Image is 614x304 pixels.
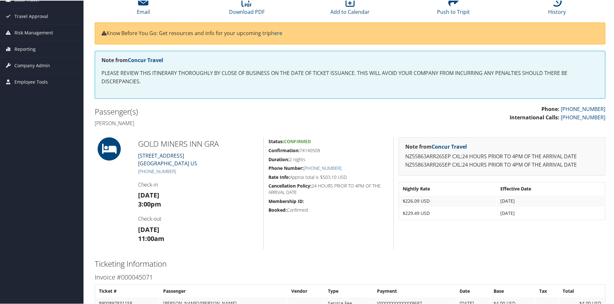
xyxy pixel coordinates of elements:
h5: 24 HOURS PRIOR TO 4PM OF THE ARRIVAL DATE [268,182,389,195]
td: $229.49 USD [399,207,496,218]
h2: Passenger(s) [95,106,345,116]
a: [PHONE_NUMBER] [561,113,605,120]
th: Type [325,285,373,296]
p: Know Before You Go: Get resources and info for your upcoming trip [101,29,599,37]
span: Travel Approval [14,8,48,24]
a: [PHONE_NUMBER] [138,168,176,174]
a: Concur Travel [128,56,163,63]
h3: Invoice #000045071 [95,272,605,281]
strong: Cancellation Policy: [268,182,311,188]
a: [STREET_ADDRESS][GEOGRAPHIC_DATA] US [138,152,197,166]
th: Nightly Rate [399,182,496,194]
h5: 2 nights [268,156,389,162]
strong: Note from [405,143,467,150]
h4: [PERSON_NAME] [95,119,345,126]
a: here [271,29,282,36]
strong: [DATE] [138,190,159,199]
td: $226.09 USD [399,195,496,206]
th: Base [490,285,535,296]
th: Tax [536,285,558,296]
strong: Note from [101,56,163,63]
h2: Ticketing Information [95,258,605,269]
th: Effective Date [497,182,604,194]
h5: 74140508 [268,147,389,153]
strong: Confirmation: [268,147,300,153]
strong: 11:00am [138,234,164,242]
strong: Status: [268,138,284,144]
th: Total [559,285,604,296]
h4: Check-out [138,215,259,222]
a: Concur Travel [432,143,467,150]
span: Employee Tools [14,73,48,89]
th: Ticket # [96,285,159,296]
strong: [DATE] [138,225,159,233]
th: Payment [374,285,456,296]
h5: Confirmed [268,206,389,213]
h2: GOLD MINERS INN GRA [138,138,259,149]
th: Vendor [288,285,324,296]
strong: International Calls: [510,113,559,120]
p: NZ55863ARR26SEP CXL:24 HOURS PRIOR TO 4PM OF THE ARRIVAL DATE NZ55863ARR26SEP CXL:24 HOURS PRIOR ... [405,152,599,168]
p: PLEASE REVIEW THIS ITINERARY THOROUGHLY BY CLOSE OF BUSINESS ON THE DATE OF TICKET ISSUANCE. THIS... [101,69,599,85]
h5: Approx total is $503.10 USD [268,173,389,180]
span: Confirmed [284,138,311,144]
h4: Check-in [138,180,259,188]
th: Date [456,285,490,296]
strong: Duration: [268,156,289,162]
strong: Rate Info: [268,173,290,180]
strong: Phone Number: [268,164,303,170]
a: [PHONE_NUMBER] [303,164,341,170]
td: [DATE] [497,195,604,206]
span: Reporting [14,41,36,57]
strong: Membership ID: [268,198,304,204]
strong: Booked: [268,206,287,212]
th: Passenger [160,285,287,296]
strong: Phone: [541,105,559,112]
a: [PHONE_NUMBER] [561,105,605,112]
span: Risk Management [14,24,53,40]
strong: 3:00pm [138,199,161,208]
span: Company Admin [14,57,50,73]
td: [DATE] [497,207,604,218]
